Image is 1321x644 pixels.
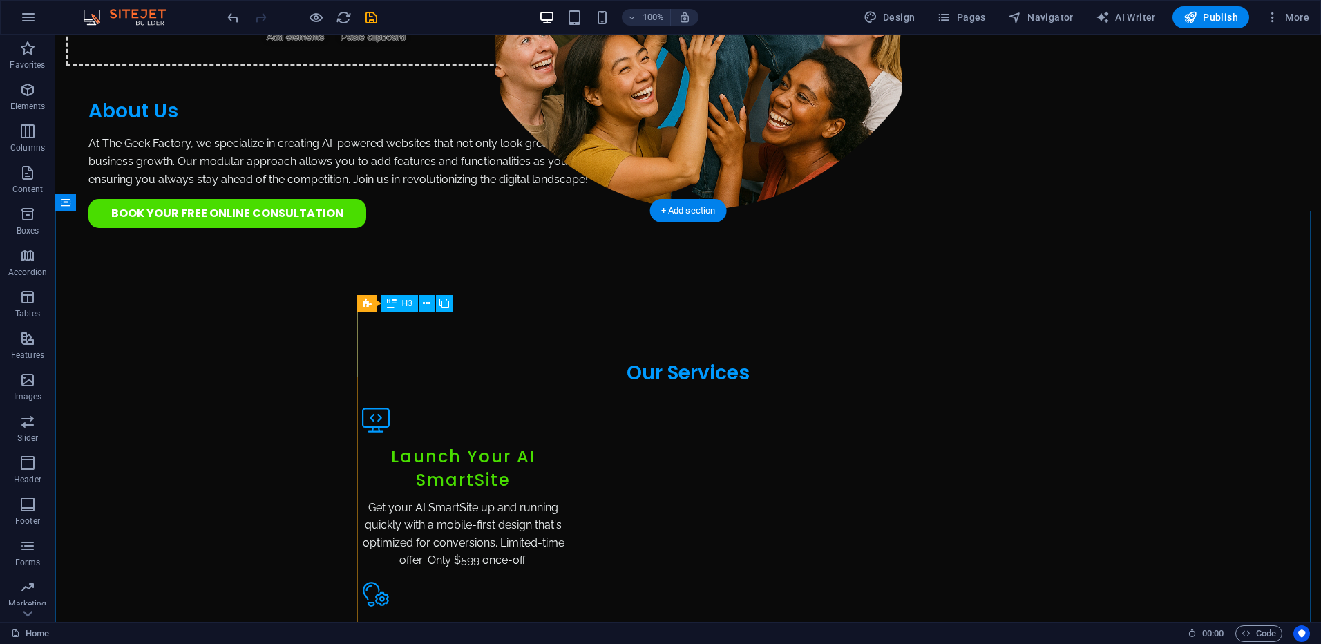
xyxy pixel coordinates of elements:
i: Save (Ctrl+S) [363,10,379,26]
span: Navigator [1008,10,1074,24]
button: Design [858,6,921,28]
button: save [363,9,379,26]
button: Usercentrics [1293,625,1310,642]
p: Boxes [17,225,39,236]
img: Editor Logo [79,9,183,26]
span: 00 00 [1202,625,1224,642]
h6: Session time [1188,625,1224,642]
span: More [1266,10,1309,24]
p: Features [11,350,44,361]
span: Design [864,10,915,24]
span: : [1212,628,1214,638]
a: Click to cancel selection. Double-click to open Pages [11,625,49,642]
span: Pages [937,10,985,24]
button: More [1260,6,1315,28]
div: Design (Ctrl+Alt+Y) [858,6,921,28]
p: Columns [10,142,45,153]
button: Code [1235,625,1282,642]
span: Publish [1184,10,1238,24]
p: Content [12,184,43,195]
button: undo [225,9,241,26]
i: Undo: Delete elements (Ctrl+Z) [225,10,241,26]
button: Pages [931,6,991,28]
p: Favorites [10,59,45,70]
i: On resize automatically adjust zoom level to fit chosen device. [678,11,691,23]
span: H3 [402,299,412,307]
button: AI Writer [1090,6,1161,28]
p: Elements [10,101,46,112]
span: Code [1242,625,1276,642]
button: Navigator [1002,6,1079,28]
p: Accordion [8,267,47,278]
button: reload [335,9,352,26]
div: + Add section [650,199,727,222]
p: Forms [15,557,40,568]
h6: 100% [643,9,665,26]
p: Marketing [8,598,46,609]
button: Publish [1172,6,1249,28]
button: Click here to leave preview mode and continue editing [307,9,324,26]
p: Header [14,474,41,485]
i: Reload page [336,10,352,26]
p: Images [14,391,42,402]
p: Footer [15,515,40,527]
p: Slider [17,433,39,444]
p: Tables [15,308,40,319]
button: 100% [622,9,671,26]
span: AI Writer [1096,10,1156,24]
